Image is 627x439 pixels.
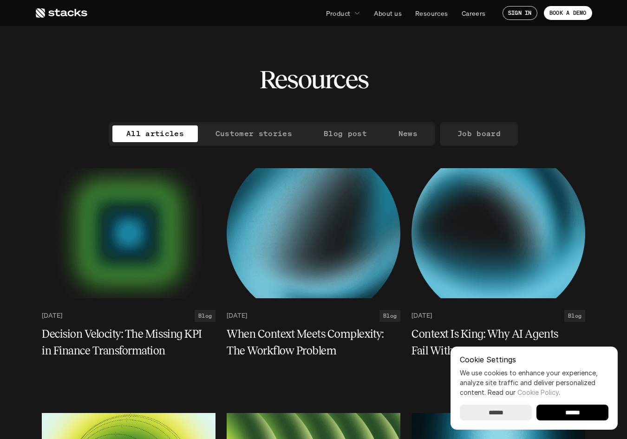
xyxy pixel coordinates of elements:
[457,127,501,140] p: Job board
[398,127,418,140] p: News
[383,313,397,319] h2: Blog
[202,125,306,142] a: Customer stories
[508,10,532,16] p: SIGN IN
[415,8,448,18] p: Resources
[324,127,367,140] p: Blog post
[503,6,537,20] a: SIGN IN
[460,356,608,363] p: Cookie Settings
[517,388,559,396] a: Cookie Policy
[326,8,351,18] p: Product
[488,388,560,396] span: Read our .
[112,125,198,142] a: All articles
[42,326,216,359] a: Decision Velocity: The Missing KPI in Finance Transformation
[227,326,389,359] h5: When Context Meets Complexity: The Workflow Problem
[139,42,179,49] a: Privacy Policy
[227,310,400,322] a: [DATE]Blog
[411,312,432,320] p: [DATE]
[368,5,407,21] a: About us
[259,65,368,94] h2: Resources
[310,125,381,142] a: Blog post
[411,310,585,322] a: [DATE]Blog
[227,326,400,359] a: When Context Meets Complexity: The Workflow Problem
[462,8,486,18] p: Careers
[374,8,402,18] p: About us
[411,326,585,359] a: Context Is King: Why AI Agents Fail Without It
[444,125,515,142] a: Job board
[549,10,587,16] p: BOOK A DEMO
[568,313,581,319] h2: Blog
[42,310,216,322] a: [DATE]Blog
[460,368,608,397] p: We use cookies to enhance your experience, analyze site traffic and deliver personalized content.
[410,5,454,21] a: Resources
[227,312,247,320] p: [DATE]
[216,127,292,140] p: Customer stories
[544,6,592,20] a: BOOK A DEMO
[42,326,204,359] h5: Decision Velocity: The Missing KPI in Finance Transformation
[198,313,212,319] h2: Blog
[411,326,574,359] h5: Context Is King: Why AI Agents Fail Without It
[456,5,491,21] a: Careers
[126,127,184,140] p: All articles
[385,125,431,142] a: News
[42,312,62,320] p: [DATE]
